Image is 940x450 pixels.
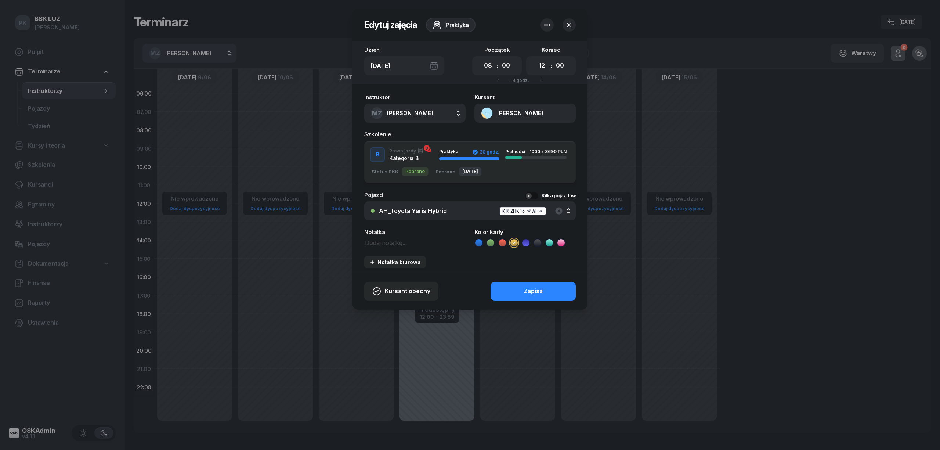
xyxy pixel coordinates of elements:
[491,282,576,301] button: Zapisz
[524,287,543,296] div: Zapisz
[364,104,466,123] button: MZ[PERSON_NAME]
[372,110,382,116] span: MZ
[364,19,417,31] h2: Edytuj zajęcia
[369,259,421,265] div: Notatka biurowa
[364,201,576,220] button: AH_Toyota Yaris HybridKR 2HK18 (AH)
[364,256,426,268] button: Notatka biurowa
[364,282,438,301] button: Kursant obecny
[550,61,552,70] div: :
[385,287,430,296] span: Kursant obecny
[525,192,576,199] button: Kilka pojazdów
[496,61,498,70] div: :
[379,208,447,214] div: AH_Toyota Yaris Hybrid
[499,207,546,215] div: KR 2HK18 (AH)
[474,104,576,123] button: [PERSON_NAME]
[387,109,433,116] span: [PERSON_NAME]
[542,192,576,199] div: Kilka pojazdów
